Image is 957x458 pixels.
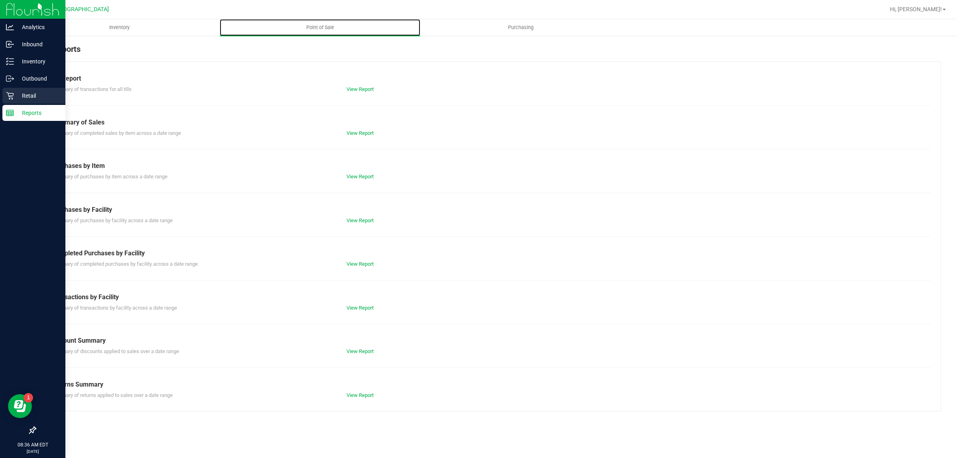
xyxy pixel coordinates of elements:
span: Summary of purchases by facility across a date range [51,217,173,223]
span: Summary of returns applied to sales over a date range [51,392,173,398]
p: Inbound [14,39,62,49]
iframe: Resource center unread badge [24,393,33,403]
a: View Report [347,174,374,180]
span: Inventory [98,24,140,31]
inline-svg: Outbound [6,75,14,83]
span: Summary of transactions by facility across a date range [51,305,177,311]
inline-svg: Analytics [6,23,14,31]
span: [GEOGRAPHIC_DATA] [54,6,109,13]
p: 08:36 AM EDT [4,441,62,448]
p: Inventory [14,57,62,66]
a: Purchasing [420,19,621,36]
inline-svg: Reports [6,109,14,117]
p: Analytics [14,22,62,32]
inline-svg: Retail [6,92,14,100]
span: Hi, [PERSON_NAME]! [890,6,942,12]
a: View Report [347,348,374,354]
a: View Report [347,86,374,92]
div: Discount Summary [51,336,925,345]
a: View Report [347,130,374,136]
p: [DATE] [4,448,62,454]
p: Retail [14,91,62,101]
inline-svg: Inbound [6,40,14,48]
span: Summary of completed purchases by facility across a date range [51,261,198,267]
div: Purchases by Item [51,161,925,171]
a: View Report [347,305,374,311]
a: View Report [347,217,374,223]
p: Outbound [14,74,62,83]
div: Till Report [51,74,925,83]
span: Summary of discounts applied to sales over a date range [51,348,179,354]
span: Summary of purchases by item across a date range [51,174,167,180]
a: View Report [347,392,374,398]
div: Transactions by Facility [51,292,925,302]
span: Summary of completed sales by item across a date range [51,130,181,136]
inline-svg: Inventory [6,57,14,65]
div: Summary of Sales [51,118,925,127]
span: Summary of transactions for all tills [51,86,132,92]
div: Returns Summary [51,380,925,389]
a: View Report [347,261,374,267]
div: Completed Purchases by Facility [51,249,925,258]
span: Purchasing [497,24,544,31]
a: Inventory [19,19,220,36]
p: Reports [14,108,62,118]
a: Point of Sale [220,19,420,36]
div: POS Reports [35,43,941,61]
div: Purchases by Facility [51,205,925,215]
iframe: Resource center [8,394,32,418]
span: Point of Sale [295,24,345,31]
